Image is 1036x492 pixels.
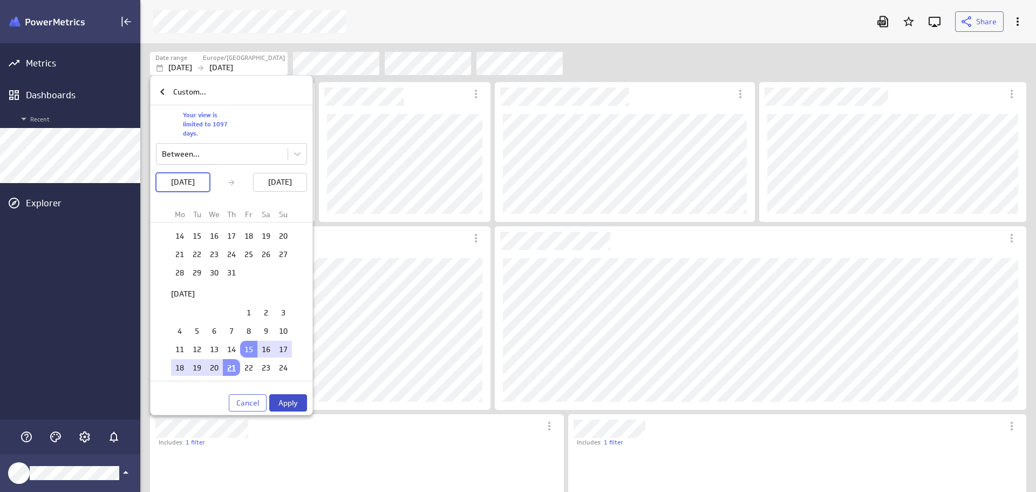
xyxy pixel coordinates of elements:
td: Choose Friday, August 1, 2025 as your check-in date. It’s available. [240,304,257,321]
button: Cancel [229,394,267,412]
td: Selected. Sunday, August 17, 2025 [275,341,292,358]
td: Choose Saturday, August 23, 2025 as your check-in date. It’s available. [257,359,275,376]
td: Choose Monday, July 14, 2025 as your check-in date. It’s available. [171,227,188,244]
td: Choose Tuesday, July 29, 2025 as your check-in date. It’s available. [188,264,206,281]
td: Choose Thursday, July 31, 2025 as your check-in date. It’s available. [223,264,240,281]
p: [DATE] [268,177,292,188]
td: Choose Monday, July 21, 2025 as your check-in date. It’s available. [171,246,188,262]
td: Choose Tuesday, July 22, 2025 as your check-in date. It’s available. [188,246,206,262]
td: Choose Wednesday, August 6, 2025 as your check-in date. It’s available. [206,322,223,339]
td: Selected as end date. Thursday, August 21, 2025 [223,359,240,376]
td: Choose Sunday, August 3, 2025 as your check-in date. It’s available. [275,304,292,321]
td: Choose Wednesday, July 30, 2025 as your check-in date. It’s available. [206,264,223,281]
td: Choose Tuesday, August 12, 2025 as your check-in date. It’s available. [188,341,206,358]
strong: [DATE] [171,289,195,299]
td: Choose Sunday, August 10, 2025 as your check-in date. It’s available. [275,322,292,339]
button: Apply [269,394,307,412]
span: Apply [278,398,298,408]
td: Choose Thursday, August 14, 2025 as your check-in date. It’s available. [223,341,240,358]
small: Mo [175,210,185,219]
td: Choose Monday, August 11, 2025 as your check-in date. It’s available. [171,341,188,358]
button: [DATE] [253,173,307,192]
small: Tu [193,210,201,219]
td: Choose Sunday, August 31, 2025 as your check-in date. It’s available. [275,378,292,394]
td: Selected as start date. Friday, August 15, 2025 [240,341,257,358]
td: Choose Tuesday, August 26, 2025 as your check-in date. It’s available. [188,378,206,394]
small: Fr [245,210,253,219]
td: Choose Wednesday, July 16, 2025 as your check-in date. It’s available. [206,227,223,244]
td: Choose Friday, July 18, 2025 as your check-in date. It’s available. [240,227,257,244]
small: We [209,210,220,219]
td: Choose Saturday, August 9, 2025 as your check-in date. It’s available. [257,322,275,339]
td: Choose Thursday, August 28, 2025 as your check-in date. It’s available. [223,378,240,394]
td: Choose Wednesday, August 13, 2025 as your check-in date. It’s available. [206,341,223,358]
td: Choose Saturday, August 30, 2025 as your check-in date. It’s available. [257,378,275,394]
small: Sa [262,210,270,219]
td: Choose Thursday, July 17, 2025 as your check-in date. It’s available. [223,227,240,244]
div: Your view is limited to 1097 days.Between...[DATE][DATE]CalendarCancelApply [151,105,312,412]
td: Selected. Monday, August 18, 2025 [171,359,188,376]
p: Custom... [173,86,206,98]
td: Selected. Saturday, August 16, 2025 [257,341,275,358]
td: Choose Thursday, August 7, 2025 as your check-in date. It’s available. [223,322,240,339]
span: Cancel [236,398,259,408]
td: Choose Sunday, July 20, 2025 as your check-in date. It’s available. [275,227,292,244]
td: Choose Monday, August 4, 2025 as your check-in date. It’s available. [171,322,188,339]
small: Th [227,210,236,219]
td: Choose Saturday, July 26, 2025 as your check-in date. It’s available. [257,246,275,262]
td: Choose Friday, August 22, 2025 as your check-in date. It’s available. [240,359,257,376]
div: Between... [162,149,200,159]
td: Choose Saturday, August 2, 2025 as your check-in date. It’s available. [257,304,275,321]
td: Choose Monday, August 25, 2025 as your check-in date. It’s available. [171,378,188,394]
td: Selected. Wednesday, August 20, 2025 [206,359,223,376]
td: Choose Friday, August 8, 2025 as your check-in date. It’s available. [240,322,257,339]
td: Choose Sunday, July 27, 2025 as your check-in date. It’s available. [275,246,292,262]
p: [DATE] [171,177,195,188]
td: Selected. Tuesday, August 19, 2025 [188,359,206,376]
td: Choose Saturday, July 19, 2025 as your check-in date. It’s available. [257,227,275,244]
td: Choose Tuesday, July 15, 2025 as your check-in date. It’s available. [188,227,206,244]
small: Su [279,210,288,219]
button: [DATE] [156,173,210,192]
div: Custom... [151,79,312,105]
td: Choose Sunday, August 24, 2025 as your check-in date. It’s available. [275,359,292,376]
td: Choose Thursday, July 24, 2025 as your check-in date. It’s available. [223,246,240,262]
td: Choose Friday, August 29, 2025 as your check-in date. It’s available. [240,378,257,394]
td: Choose Tuesday, August 5, 2025 as your check-in date. It’s available. [188,322,206,339]
p: Your view is limited to 1097 days. [183,111,232,138]
td: Choose Friday, July 25, 2025 as your check-in date. It’s available. [240,246,257,262]
td: Choose Monday, July 28, 2025 as your check-in date. It’s available. [171,264,188,281]
td: Choose Wednesday, August 27, 2025 as your check-in date. It’s available. [206,378,223,394]
td: Choose Wednesday, July 23, 2025 as your check-in date. It’s available. [206,246,223,262]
